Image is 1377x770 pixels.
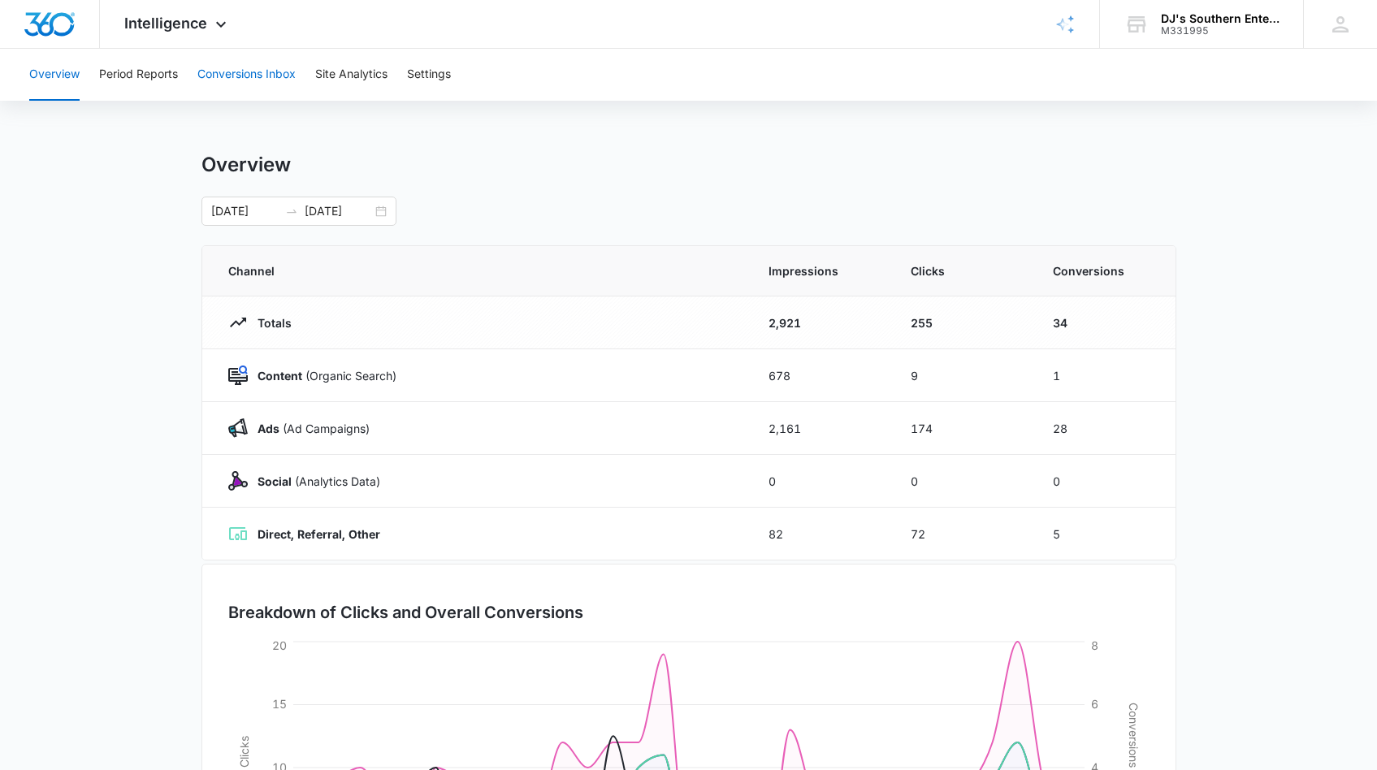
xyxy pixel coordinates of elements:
p: (Ad Campaigns) [248,420,370,437]
tspan: Conversions [1127,703,1141,768]
td: 5 [1033,508,1176,560]
p: Totals [248,314,292,331]
tspan: 20 [272,638,287,652]
strong: Direct, Referral, Other [258,527,380,541]
span: Channel [228,262,730,279]
td: 1 [1033,349,1176,402]
div: account name [1161,12,1280,25]
input: End date [305,202,372,220]
span: swap-right [285,205,298,218]
tspan: 15 [272,697,287,711]
span: Intelligence [124,15,207,32]
button: Period Reports [99,49,178,101]
td: 82 [749,508,891,560]
img: Ads [228,418,248,438]
td: 28 [1033,402,1176,455]
td: 678 [749,349,891,402]
button: Settings [407,49,451,101]
td: 174 [891,402,1033,455]
span: Clicks [911,262,1014,279]
td: 0 [1033,455,1176,508]
strong: Content [258,369,302,383]
div: account id [1161,25,1280,37]
td: 0 [749,455,891,508]
img: Content [228,366,248,385]
td: 34 [1033,296,1176,349]
strong: Ads [258,422,279,435]
tspan: Clicks [236,736,250,768]
h3: Breakdown of Clicks and Overall Conversions [228,600,583,625]
span: Conversions [1053,262,1150,279]
button: Conversions Inbox [197,49,296,101]
strong: Social [258,474,292,488]
tspan: 6 [1091,697,1098,711]
p: (Organic Search) [248,367,396,384]
span: to [285,205,298,218]
p: (Analytics Data) [248,473,380,490]
td: 2,161 [749,402,891,455]
button: Site Analytics [315,49,388,101]
span: Impressions [769,262,872,279]
td: 0 [891,455,1033,508]
td: 255 [891,296,1033,349]
img: Social [228,471,248,491]
td: 72 [891,508,1033,560]
h1: Overview [201,153,291,177]
tspan: 8 [1091,638,1098,652]
td: 2,921 [749,296,891,349]
input: Start date [211,202,279,220]
button: Overview [29,49,80,101]
td: 9 [891,349,1033,402]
